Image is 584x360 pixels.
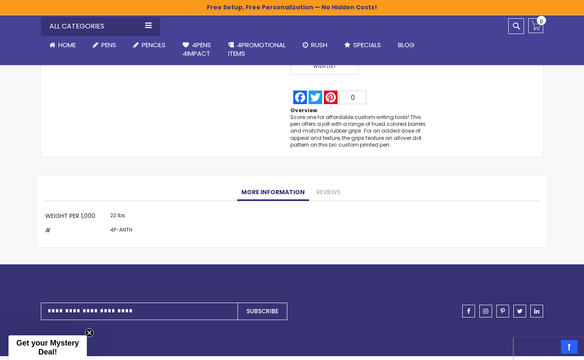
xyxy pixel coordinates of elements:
[45,210,108,224] th: Weight per 1,000
[84,36,125,54] a: Pens
[353,40,381,49] span: Specials
[530,305,543,317] a: linkedin
[311,40,327,49] span: Rush
[308,91,323,104] a: Twitter
[220,36,294,63] a: 4PROMOTIONALITEMS
[312,184,345,201] a: Reviews
[290,107,317,114] strong: Overview
[238,303,287,320] button: Subscribe
[479,305,492,317] a: instagram
[290,58,361,75] a: Wish List
[514,337,584,360] iframe: Google Customer Reviews
[467,308,470,314] span: facebook
[237,184,309,201] a: More Information
[108,210,135,224] td: 22 lbs.
[501,308,505,314] span: pinterest
[58,40,76,49] span: Home
[183,40,211,58] span: 4Pens 4impact
[517,308,523,314] span: twitter
[496,305,509,317] a: pinterest
[323,91,367,104] a: Pinterest0
[174,36,220,63] a: 4Pens4impact
[108,224,135,239] td: 4P-ANTH
[246,307,278,315] span: Subscribe
[41,36,84,54] a: Home
[389,36,423,54] a: Blog
[528,18,543,33] a: 0
[534,308,539,314] span: linkedin
[290,114,432,148] div: Score one for affordable custom writing tools! This pen offers a jolt with a range of hued colore...
[45,224,108,239] th: #
[85,329,94,337] button: Close teaser
[398,40,415,49] span: Blog
[41,17,160,36] div: All Categories
[228,40,286,58] span: 4PROMOTIONAL ITEMS
[142,40,166,49] span: Pencils
[294,36,336,54] a: Rush
[16,339,79,356] span: Get your Mystery Deal!
[292,91,308,104] a: Facebook
[336,36,389,54] a: Specials
[462,305,475,317] a: facebook
[540,17,543,26] span: 0
[9,335,87,360] div: Get your Mystery Deal!Close teaser
[290,58,358,75] span: Wish List
[125,36,174,54] a: Pencils
[101,40,116,49] span: Pens
[513,305,526,317] a: twitter
[351,94,355,101] span: 0
[483,308,488,314] span: instagram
